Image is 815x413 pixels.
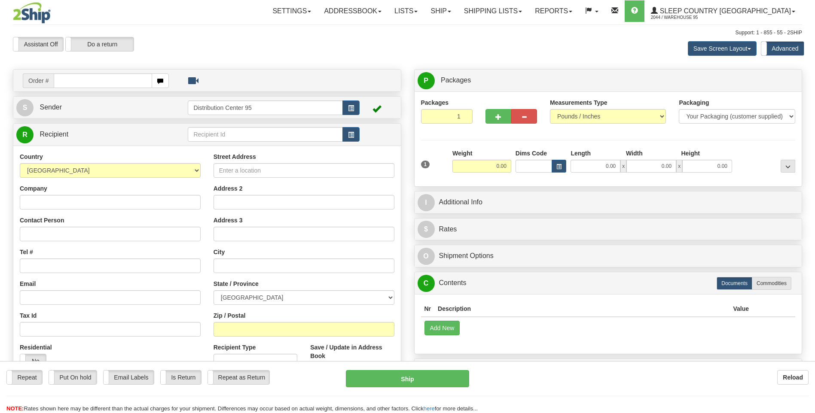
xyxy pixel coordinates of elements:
[214,184,243,193] label: Address 2
[434,301,730,317] th: Description
[424,405,435,412] a: here
[783,374,803,381] b: Reload
[418,194,799,211] a: IAdditional Info
[214,311,246,320] label: Zip / Postal
[310,343,394,360] label: Save / Update in Address Book
[20,248,33,256] label: Tel #
[421,161,430,168] span: 1
[388,0,424,22] a: Lists
[418,248,435,265] span: O
[214,248,225,256] label: City
[13,37,63,51] label: Assistant Off
[441,76,471,84] span: Packages
[66,37,134,51] label: Do a return
[717,277,752,290] label: Documents
[16,126,169,143] a: R Recipient
[620,160,626,173] span: x
[452,149,472,158] label: Weight
[644,0,802,22] a: Sleep Country [GEOGRAPHIC_DATA] 2044 / Warehouse 95
[550,98,607,107] label: Measurements Type
[23,73,54,88] span: Order #
[161,370,201,384] label: Is Return
[40,131,68,138] span: Recipient
[20,184,47,193] label: Company
[266,0,317,22] a: Settings
[761,42,804,55] label: Advanced
[20,279,36,288] label: Email
[658,7,791,15] span: Sleep Country [GEOGRAPHIC_DATA]
[421,98,449,107] label: Packages
[626,149,643,158] label: Width
[418,274,799,292] a: CContents
[20,343,52,352] label: Residential
[49,370,97,384] label: Put On hold
[20,311,37,320] label: Tax Id
[679,98,709,107] label: Packaging
[20,152,43,161] label: Country
[6,405,24,412] span: NOTE:
[458,0,528,22] a: Shipping lists
[214,152,256,161] label: Street Address
[16,99,34,116] span: S
[418,275,435,292] span: C
[418,221,435,238] span: $
[16,126,34,143] span: R
[571,149,591,158] label: Length
[777,370,809,385] button: Reload
[676,160,682,173] span: x
[795,163,814,250] iframe: chat widget
[752,277,791,290] label: Commodities
[516,149,547,158] label: Dims Code
[424,0,457,22] a: Ship
[188,100,342,115] input: Sender Id
[214,216,243,225] label: Address 3
[418,247,799,265] a: OShipment Options
[214,163,394,178] input: Enter a location
[421,301,435,317] th: Nr
[418,221,799,238] a: $Rates
[424,321,460,335] button: Add New
[681,149,700,158] label: Height
[104,370,154,384] label: Email Labels
[7,370,42,384] label: Repeat
[16,99,188,116] a: S Sender
[13,29,802,36] div: Support: 1 - 855 - 55 - 2SHIP
[418,194,435,211] span: I
[688,41,757,56] button: Save Screen Layout
[418,72,435,89] span: P
[40,103,62,111] span: Sender
[528,0,579,22] a: Reports
[20,354,46,368] label: No
[781,160,795,173] div: ...
[730,301,752,317] th: Value
[214,279,259,288] label: State / Province
[208,370,269,384] label: Repeat as Return
[188,127,342,142] input: Recipient Id
[317,0,388,22] a: Addressbook
[346,370,469,387] button: Ship
[651,13,715,22] span: 2044 / Warehouse 95
[13,2,51,24] img: logo2044.jpg
[418,72,799,89] a: P Packages
[214,343,256,352] label: Recipient Type
[20,216,64,225] label: Contact Person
